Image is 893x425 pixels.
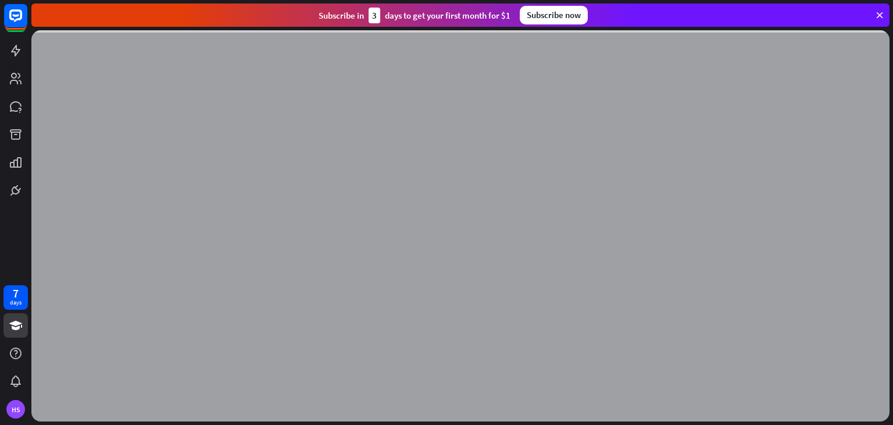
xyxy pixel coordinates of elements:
div: days [10,299,22,307]
a: 7 days [3,285,28,310]
div: 7 [13,288,19,299]
div: 3 [369,8,380,23]
div: HS [6,400,25,419]
div: Subscribe in days to get your first month for $1 [319,8,510,23]
div: Subscribe now [520,6,588,24]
